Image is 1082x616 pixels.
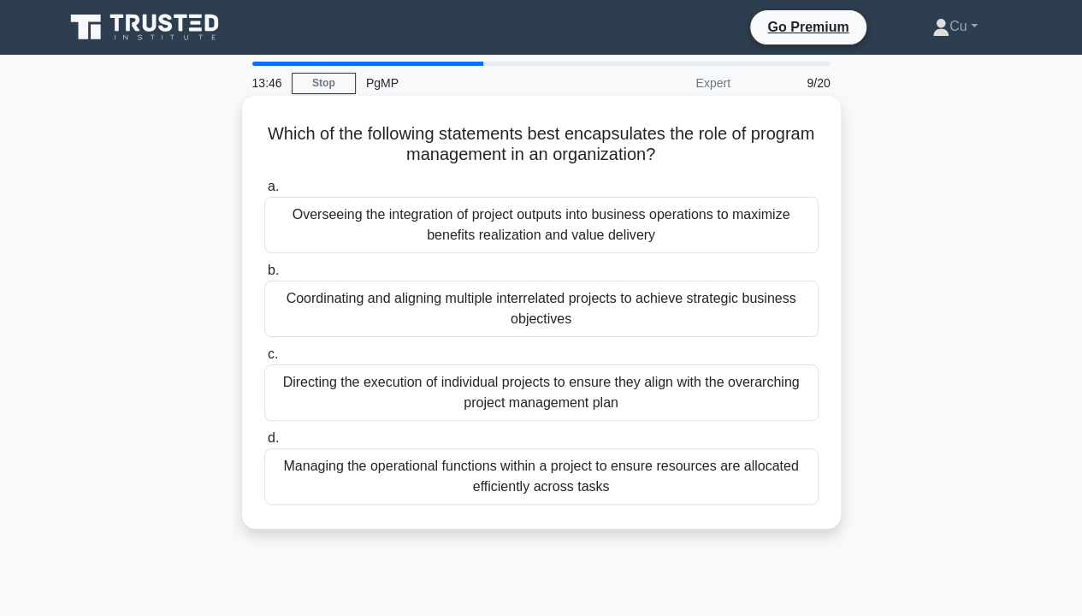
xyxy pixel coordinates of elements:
[264,197,819,253] div: Overseeing the integration of project outputs into business operations to maximize benefits reali...
[891,9,1019,44] a: Cu
[741,66,841,100] div: 9/20
[264,448,819,505] div: Managing the operational functions within a project to ensure resources are allocated efficiently...
[757,16,859,38] a: Go Premium
[264,364,819,421] div: Directing the execution of individual projects to ensure they align with the overarching project ...
[292,73,356,94] a: Stop
[264,281,819,337] div: Coordinating and aligning multiple interrelated projects to achieve strategic business objectives
[591,66,741,100] div: Expert
[268,263,279,277] span: b.
[263,123,820,166] h5: Which of the following statements best encapsulates the role of program management in an organiza...
[268,179,279,193] span: a.
[268,346,278,361] span: c.
[242,66,292,100] div: 13:46
[356,66,591,100] div: PgMP
[268,430,279,445] span: d.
